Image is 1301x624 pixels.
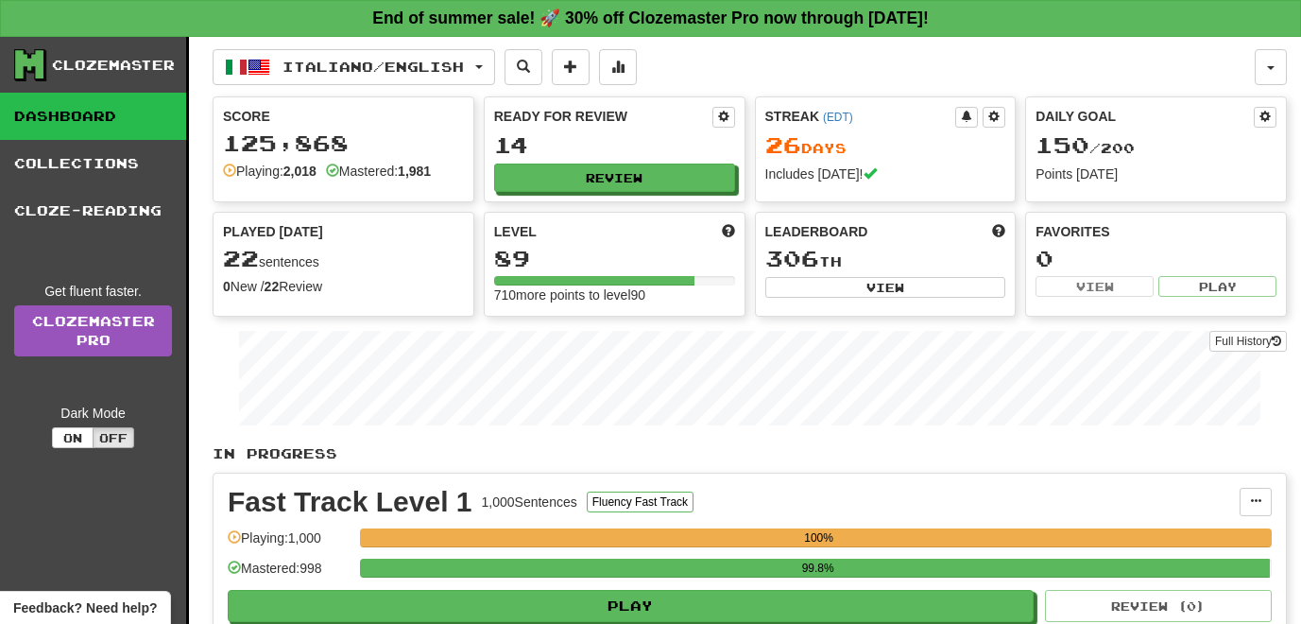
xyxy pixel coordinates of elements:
[765,247,1006,271] div: th
[52,56,175,75] div: Clozemaster
[765,245,819,271] span: 306
[14,282,172,301] div: Get fluent faster.
[1045,590,1272,622] button: Review (0)
[223,107,464,126] div: Score
[1158,276,1276,297] button: Play
[265,279,280,294] strong: 22
[494,222,537,241] span: Level
[13,598,157,617] span: Open feedback widget
[228,529,351,560] div: Playing: 1,000
[366,559,1270,578] div: 99.8%
[93,427,134,448] button: Off
[1036,165,1276,183] div: Points [DATE]
[398,164,431,179] strong: 1,981
[326,162,431,181] div: Mastered:
[228,590,1034,622] button: Play
[283,164,317,179] strong: 2,018
[599,49,637,85] button: More stats
[366,529,1272,547] div: 100%
[223,277,464,296] div: New / Review
[587,492,693,512] button: Fluency Fast Track
[228,559,351,590] div: Mastered: 998
[52,427,94,448] button: On
[992,222,1005,241] span: This week in points, UTC
[765,222,868,241] span: Leaderboard
[223,131,464,155] div: 125,868
[765,107,956,126] div: Streak
[1036,276,1154,297] button: View
[552,49,590,85] button: Add sentence to collection
[223,247,464,271] div: sentences
[282,59,464,75] span: Italiano / English
[372,9,929,27] strong: End of summer sale! 🚀 30% off Clozemaster Pro now through [DATE]!
[494,133,735,157] div: 14
[1036,247,1276,270] div: 0
[765,277,1006,298] button: View
[765,165,1006,183] div: Includes [DATE]!
[223,162,317,181] div: Playing:
[223,245,259,271] span: 22
[1036,131,1089,158] span: 150
[1036,107,1254,128] div: Daily Goal
[823,111,853,124] a: (EDT)
[722,222,735,241] span: Score more points to level up
[494,286,735,304] div: 710 more points to level 90
[494,107,712,126] div: Ready for Review
[1209,331,1287,352] button: Full History
[505,49,542,85] button: Search sentences
[14,305,172,356] a: ClozemasterPro
[765,131,801,158] span: 26
[494,247,735,270] div: 89
[228,488,472,516] div: Fast Track Level 1
[14,404,172,423] div: Dark Mode
[1036,140,1135,156] span: / 200
[223,279,231,294] strong: 0
[765,133,1006,158] div: Day s
[223,222,323,241] span: Played [DATE]
[482,493,577,511] div: 1,000 Sentences
[494,164,735,192] button: Review
[1036,222,1276,241] div: Favorites
[213,49,495,85] button: Italiano/English
[213,444,1287,463] p: In Progress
